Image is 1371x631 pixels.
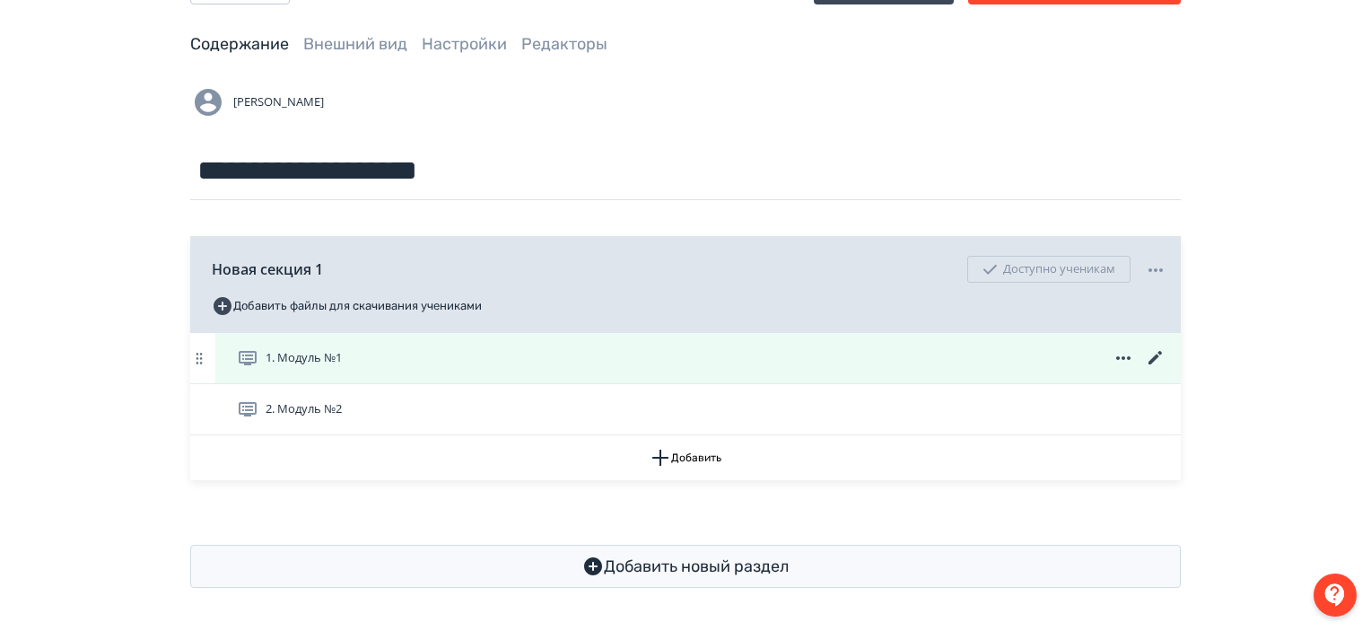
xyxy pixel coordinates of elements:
[266,400,342,418] span: 2. Модуль №2
[190,435,1181,480] button: Добавить
[967,256,1131,283] div: Доступно ученикам
[212,259,323,280] span: Новая секция 1
[303,34,407,54] a: Внешний вид
[190,384,1181,435] div: 2. Модуль №2
[422,34,507,54] a: Настройки
[233,93,324,111] span: [PERSON_NAME]
[190,333,1181,384] div: 1. Модуль №1
[190,545,1181,588] button: Добавить новый раздел
[521,34,607,54] a: Редакторы
[266,349,342,367] span: 1. Модуль №1
[190,34,289,54] a: Содержание
[212,292,482,320] button: Добавить файлы для скачивания учениками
